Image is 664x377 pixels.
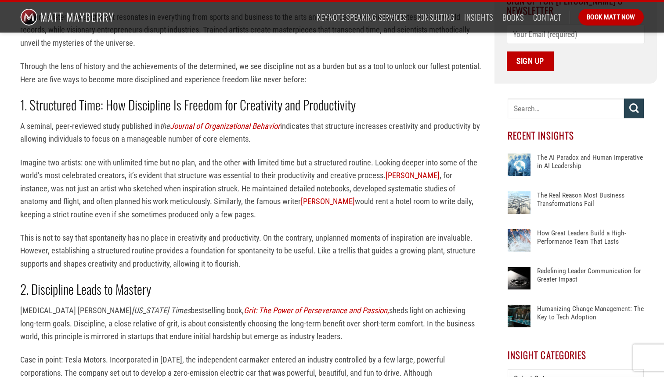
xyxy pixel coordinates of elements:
p: Imagine two artists: one with unlimited time but no plan, and the other with limited time but a s... [20,156,481,221]
p: A seminal, peer-reviewed study published in indicates that structure increases creativity and pro... [20,120,481,146]
a: Book Matt Now [578,9,644,26]
input: Search… [508,99,624,118]
input: Your Email (required) [507,24,645,44]
a: Consulting [416,9,455,25]
form: Contact form [507,24,645,71]
input: Sign Up [507,51,554,71]
img: Matt Mayberry [20,2,114,33]
a: Keynote Speaking Services [317,9,406,25]
a: Redefining Leader Communication for Greater Impact [537,267,644,293]
span: Insight Categories [508,348,586,362]
a: Journal of Organizational Behavior [170,121,280,131]
span: Recent Insights [508,128,574,142]
strong: 1. Structured Time: How Discipline Is Freedom for Creativity and Productivity [20,95,356,114]
em: [US_STATE] Times [132,306,191,315]
a: Books [502,9,523,25]
p: Through the lens of history and the achievements of the determined, we see discipline not as a bu... [20,60,481,86]
a: Insights [464,9,493,25]
button: Submit [624,99,644,118]
strong: 2. Discipline Leads to Mastery [20,279,151,299]
p: [MEDICAL_DATA] [PERSON_NAME] bestselling book, sheds light on achieving long-term goals. Discipli... [20,304,481,343]
p: This is not to say that spontaneity has no place in creativity and productivity. On the contrary,... [20,231,481,270]
a: [PERSON_NAME] [301,197,355,206]
a: Grit: The Power of Perseverance and Passion, [244,306,389,315]
a: The AI Paradox and Human Imperative in AI Leadership [537,154,644,180]
a: The Real Reason Most Business Transformations Fail [537,191,644,218]
a: Humanizing Change Management: The Key to Tech Adoption [537,305,644,331]
a: Contact [533,9,562,25]
a: [PERSON_NAME] [386,171,440,180]
a: How Great Leaders Build a High-Performance Team That Lasts [537,229,644,256]
em: the [160,121,170,131]
span: Book Matt Now [587,12,635,22]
